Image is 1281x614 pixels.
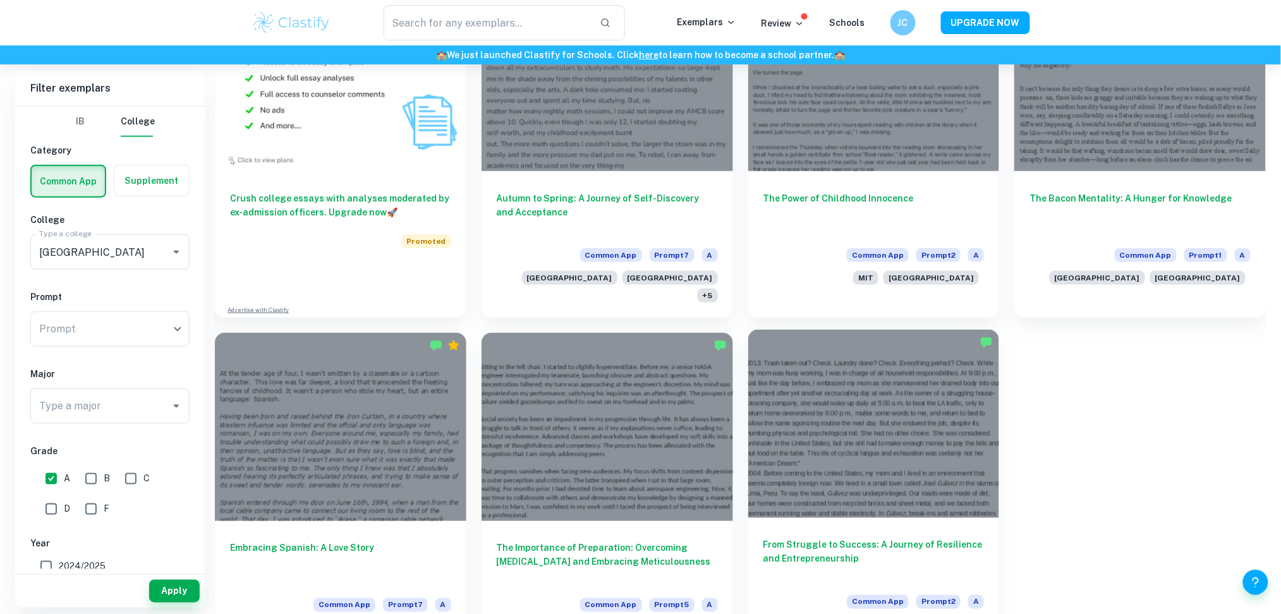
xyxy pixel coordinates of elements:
img: Marked [430,339,442,352]
span: [GEOGRAPHIC_DATA] [622,271,718,285]
span: A [64,472,70,486]
span: Prompt 2 [916,248,961,262]
button: Common App [32,166,105,196]
span: + 5 [698,289,718,303]
h6: The Importance of Preparation: Overcoming [MEDICAL_DATA] and Embracing Meticulousness [497,541,718,583]
span: MIT [853,271,878,285]
h6: Embracing Spanish: A Love Story [230,541,451,583]
button: IB [65,107,95,137]
h6: Crush college essays with analyses moderated by ex-admission officers. Upgrade now [230,191,451,219]
button: College [121,107,155,137]
h6: Autumn to Spring: A Journey of Self-Discovery and Acceptance [497,191,718,233]
button: Open [167,243,185,261]
label: Type a college [39,229,92,239]
span: Common App [313,598,375,612]
span: B [104,472,110,486]
span: A [968,248,984,262]
span: Common App [847,248,909,262]
h6: Category [30,143,190,157]
h6: The Power of Childhood Innocence [763,191,985,233]
span: Prompt 2 [916,595,961,609]
h6: Prompt [30,290,190,304]
a: Schools [830,18,865,28]
button: Supplement [114,166,189,196]
span: 🏫 [834,50,845,60]
button: Help and Feedback [1243,570,1268,595]
span: A [968,595,984,609]
a: here [639,50,659,60]
h6: Major [30,367,190,381]
span: Prompt 5 [650,598,695,612]
span: A [435,598,451,612]
span: [GEOGRAPHIC_DATA] [522,271,617,285]
h6: Year [30,537,190,551]
span: Promoted [401,234,451,248]
p: Exemplars [677,15,736,29]
p: Review [762,16,804,30]
h6: College [30,213,190,227]
span: Common App [580,248,642,262]
span: [GEOGRAPHIC_DATA] [1150,271,1246,285]
span: 🏫 [436,50,447,60]
span: Common App [580,598,642,612]
span: A [1235,248,1251,262]
span: 2024/2025 [59,560,106,574]
h6: We just launched Clastify for Schools. Click to learn how to become a school partner. [3,48,1278,62]
img: Marked [980,336,993,349]
span: Common App [847,595,909,609]
button: Apply [149,580,200,603]
h6: Grade [30,444,190,458]
span: F [104,502,109,516]
img: Clastify logo [252,10,332,35]
input: Search for any exemplars... [384,5,590,40]
span: Prompt 1 [1184,248,1227,262]
button: JC [890,10,916,35]
h6: JC [895,16,910,30]
span: Common App [1115,248,1177,262]
button: Open [167,397,185,415]
div: Premium [447,339,460,352]
a: Advertise with Clastify [228,306,289,315]
span: [GEOGRAPHIC_DATA] [1050,271,1145,285]
div: Filter type choice [65,107,155,137]
span: D [64,502,70,516]
h6: Filter exemplars [15,71,205,106]
span: A [702,598,718,612]
span: [GEOGRAPHIC_DATA] [883,271,979,285]
img: Marked [714,339,727,352]
button: UPGRADE NOW [941,11,1030,34]
h6: From Struggle to Success: A Journey of Resilience and Entrepreneurship [763,538,985,580]
span: 🚀 [387,207,398,217]
h6: The Bacon Mentality: A Hunger for Knowledge [1029,191,1251,233]
span: A [702,248,718,262]
span: C [143,472,150,486]
span: Prompt 7 [650,248,695,262]
span: Prompt 7 [383,598,428,612]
